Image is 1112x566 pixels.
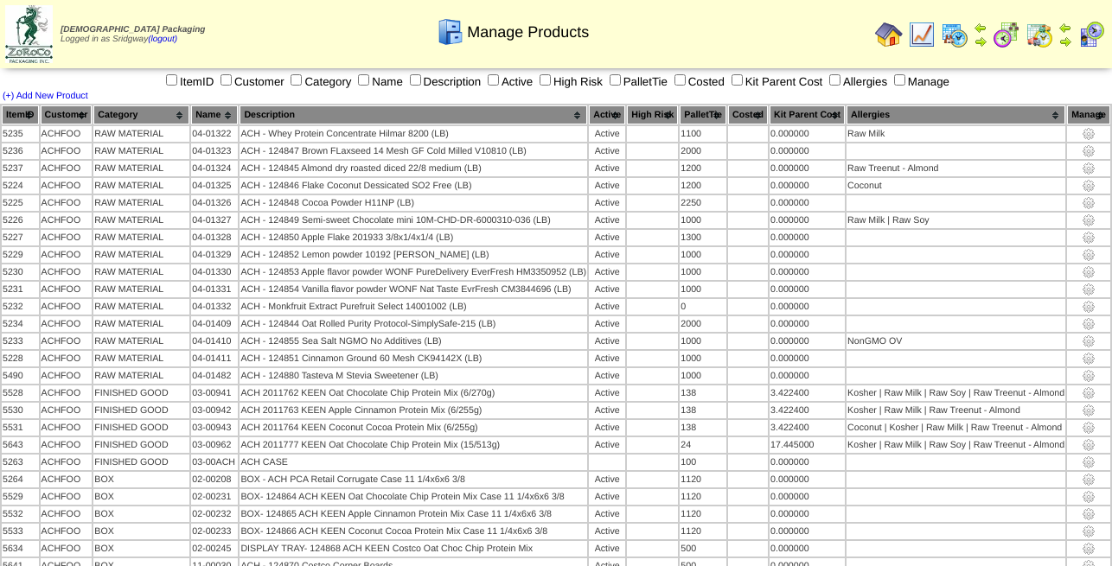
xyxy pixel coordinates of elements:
[2,455,39,470] td: 5263
[770,437,845,453] td: 17.445000
[974,35,987,48] img: arrowright.gif
[2,506,39,522] td: 5532
[680,334,726,349] td: 1000
[240,213,587,228] td: ACH - 124849 Semi-sweet Chocolate mini 10M-CHD-DR-6000310-036 (LB)
[2,213,39,228] td: 5226
[540,74,551,86] input: High Risk
[680,368,726,384] td: 1000
[93,178,189,194] td: RAW MATERIAL
[2,541,39,556] td: 5634
[728,105,768,124] th: Costed
[93,282,189,297] td: RAW MATERIAL
[590,232,624,243] div: Active
[680,161,726,176] td: 1200
[3,91,88,101] a: (+) Add New Product
[2,264,39,280] td: 5230
[240,282,587,297] td: ACH - 124854 Vanilla flavor powder WONF Nat Taste EvrFresh CM3844696 (LB)
[41,351,93,366] td: ACHFOO
[770,178,845,194] td: 0.000000
[590,267,624,277] div: Active
[2,247,39,263] td: 5229
[1082,455,1096,469] img: settings.gif
[93,247,189,263] td: RAW MATERIAL
[1082,144,1096,158] img: settings.gif
[41,455,93,470] td: ACHFOO
[41,368,93,384] td: ACHFOO
[1082,404,1096,417] img: settings.gif
[680,195,726,211] td: 2250
[240,524,587,539] td: BOX- 124866 ACH KEEN Coconut Cocoa Protein Mix Case 11 1/4x6x6 3/8
[240,126,587,142] td: ACH - Whey Protein Concentrate Hilmar 8200 (LB)
[240,368,587,384] td: ACH - 124880 Tasteva M Stevia Sweetener (LB)
[728,75,823,88] label: Kit Parent Cost
[191,489,238,505] td: 02-00231
[191,385,238,401] td: 03-00941
[358,74,369,86] input: Name
[680,264,726,280] td: 1000
[770,143,845,159] td: 0.000000
[1082,248,1096,262] img: settings.gif
[770,420,845,436] td: 3.422400
[41,316,93,332] td: ACHFOO
[93,437,189,453] td: FINISHED GOOD
[590,198,624,208] div: Active
[217,75,284,88] label: Customer
[2,403,39,418] td: 5530
[41,437,93,453] td: ACHFOO
[240,541,587,556] td: DISPLAY TRAY- 124868 ACH KEEN Costco Oat Choc Chip Protein Mix
[680,351,726,366] td: 1000
[41,143,93,159] td: ACHFOO
[770,282,845,297] td: 0.000000
[41,420,93,436] td: ACHFOO
[1082,438,1096,452] img: settings.gif
[770,506,845,522] td: 0.000000
[61,25,205,35] span: [DEMOGRAPHIC_DATA] Packaging
[770,351,845,366] td: 0.000000
[847,178,1065,194] td: Coconut
[484,75,533,88] label: Active
[191,105,238,124] th: Name
[590,181,624,191] div: Active
[148,35,177,44] a: (logout)
[41,541,93,556] td: ACHFOO
[240,420,587,436] td: ACH 2011764 KEEN Coconut Cocoa Protein Mix (6/255g)
[680,247,726,263] td: 1000
[437,18,464,46] img: cabinet.gif
[41,105,93,124] th: Customer
[2,195,39,211] td: 5225
[847,334,1065,349] td: NonGMO OV
[610,74,621,86] input: PalletTie
[1082,127,1096,141] img: settings.gif
[1026,21,1053,48] img: calendarinout.gif
[191,524,238,539] td: 02-00233
[2,420,39,436] td: 5531
[2,143,39,159] td: 5236
[589,105,625,124] th: Active
[847,161,1065,176] td: Raw Treenut - Almond
[680,282,726,297] td: 1000
[93,541,189,556] td: BOX
[590,474,624,485] div: Active
[1082,317,1096,331] img: settings.gif
[191,368,238,384] td: 04-01482
[240,334,587,349] td: ACH - 124855 Sea Salt NGMO No Additives (LB)
[41,472,93,487] td: ACHFOO
[770,316,845,332] td: 0.000000
[240,195,587,211] td: ACH - 124848 Cocoa Powder H11NP (LB)
[191,316,238,332] td: 04-01409
[93,351,189,366] td: RAW MATERIAL
[93,105,189,124] th: Category
[41,489,93,505] td: ACHFOO
[191,230,238,245] td: 04-01328
[680,524,726,539] td: 1120
[875,21,903,48] img: home.gif
[1082,369,1096,383] img: settings.gif
[1082,542,1096,556] img: settings.gif
[41,282,93,297] td: ACHFOO
[41,161,93,176] td: ACHFOO
[590,146,624,156] div: Active
[847,420,1065,436] td: Coconut | Kosher | Raw Milk | Raw Treenut - Almond
[1058,35,1072,48] img: arrowright.gif
[770,334,845,349] td: 0.000000
[590,544,624,554] div: Active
